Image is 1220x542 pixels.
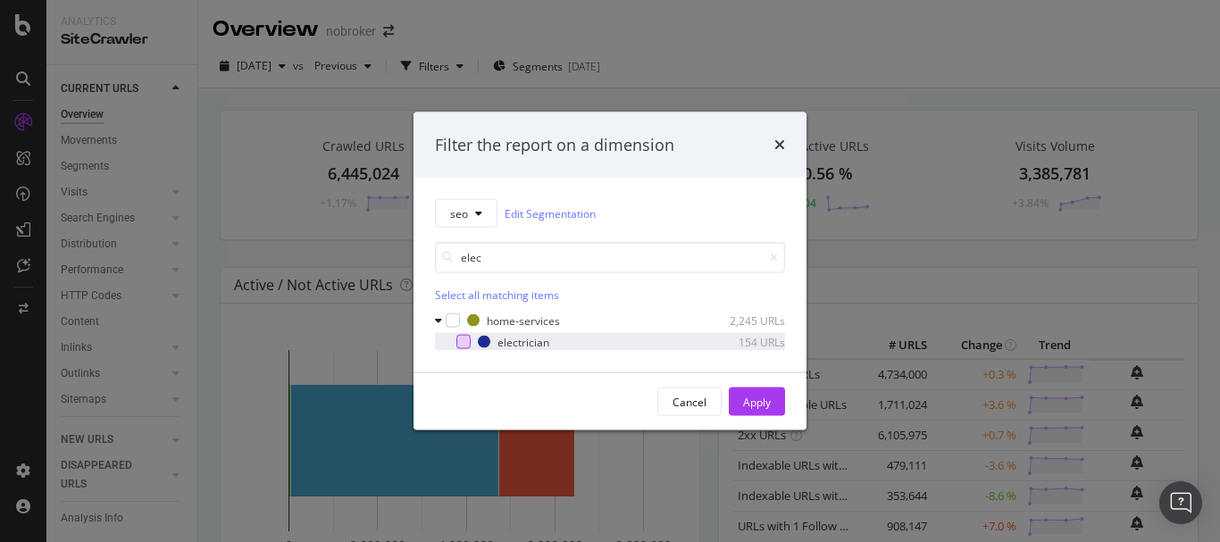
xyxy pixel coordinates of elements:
div: Apply [743,394,771,409]
div: electrician [497,334,549,349]
div: times [774,133,785,156]
button: Apply [729,388,785,416]
button: Cancel [657,388,722,416]
a: Edit Segmentation [505,204,596,222]
div: Select all matching items [435,288,785,303]
div: home-services [487,313,560,328]
input: Search [435,242,785,273]
button: seo [435,199,497,228]
div: modal [414,112,806,430]
div: Filter the report on a dimension [435,133,674,156]
div: 2,245 URLs [698,313,785,328]
div: Cancel [673,394,706,409]
span: seo [450,205,468,221]
div: 154 URLs [698,334,785,349]
div: Open Intercom Messenger [1159,481,1202,524]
